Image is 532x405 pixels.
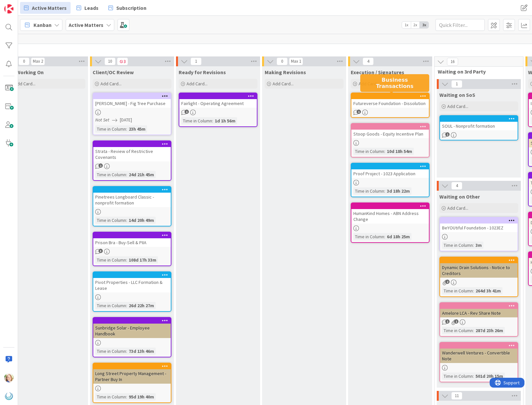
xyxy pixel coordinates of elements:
[127,302,156,309] div: 26d 22h 27m
[351,130,429,138] div: Stoop Goods - Equity Incentive Plan
[93,141,171,161] div: Strata - Review of Restrictive Covenants
[95,217,126,224] div: Time in Column
[179,93,257,108] div: Fairlight - Operating Agreement
[440,257,518,278] div: Dynamic Drain Solutions - Notice to Creditors
[32,4,67,12] span: Active Matters
[447,205,468,211] span: Add Card...
[474,327,505,334] div: 287d 23h 26m
[126,217,127,224] span: :
[420,22,429,28] span: 3x
[451,182,462,190] span: 4
[363,57,374,65] span: 4
[93,193,171,207] div: Pinetrees Longboard Classic - nonprofit formation
[351,124,429,138] div: Stoop Goods - Equity Incentive Plan
[18,57,30,65] span: 0
[69,22,103,28] b: Active Matters
[190,57,202,65] span: 1
[351,169,429,178] div: Proof Project - 1023 Application
[353,187,384,195] div: Time in Column
[442,327,473,334] div: Time in Column
[440,116,518,130] div: SOUL - Nonprofit formation
[353,233,384,240] div: Time in Column
[442,373,473,380] div: Time in Column
[14,1,30,9] span: Support
[93,363,171,384] div: Long Street Property Management - Partner Buy In
[181,117,212,124] div: Time in Column
[440,224,518,232] div: BeYOUtiful Foundation - 1023EZ
[212,117,213,124] span: :
[126,171,127,178] span: :
[20,2,71,14] a: Active Matters
[120,117,132,123] span: [DATE]
[363,77,427,89] h5: Business Transactions
[4,373,13,382] img: AD
[402,22,411,28] span: 1x
[127,217,156,224] div: 14d 20h 49m
[445,319,450,324] span: 1
[351,99,429,108] div: Futureverse Foundation - Dissolution
[7,69,44,75] span: Alix Working On
[435,19,485,31] input: Quick Filter...
[99,163,103,168] span: 1
[93,369,171,384] div: Long Street Property Management - Partner Buy In
[411,22,420,28] span: 2x
[33,60,43,63] div: Max 2
[445,132,450,137] span: 1
[385,187,411,195] div: 3d 18h 22m
[4,4,13,13] img: Visit kanbanzone.com
[73,2,102,14] a: Leads
[187,81,208,87] span: Add Card...
[442,287,473,294] div: Time in Column
[93,147,171,161] div: Strata - Review of Restrictive Covenants
[473,242,474,249] span: :
[439,193,480,200] span: Waiting on Other
[93,93,171,108] div: [PERSON_NAME] - Fig Tree Purchase
[351,203,429,224] div: HumanKind Homes - ABN Address Change
[445,280,450,284] span: 2
[127,393,156,400] div: 95d 19h 40m
[384,187,385,195] span: :
[179,99,257,108] div: Fairlight - Operating Agreement
[84,4,99,12] span: Leads
[385,148,414,155] div: 10d 18h 54m
[93,99,171,108] div: [PERSON_NAME] - Fig Tree Purchase
[104,57,116,65] span: 10
[126,256,127,264] span: :
[126,348,127,355] span: :
[351,209,429,224] div: HumanKind Homes - ABN Address Change
[93,69,134,75] span: Client/OC Review
[440,263,518,278] div: Dynamic Drain Solutions - Notice to Creditors
[474,287,502,294] div: 264d 3h 41m
[117,57,128,65] span: 3
[95,256,126,264] div: Time in Column
[100,81,122,87] span: Add Card...
[351,163,429,178] div: Proof Project - 1023 Application
[127,348,156,355] div: 73d 13h 46m
[440,349,518,363] div: Wanderwell Ventures - Convertible Note
[104,2,150,14] a: Subscription
[473,287,474,294] span: :
[126,302,127,309] span: :
[95,171,126,178] div: Time in Column
[359,81,380,87] span: Add Card...
[95,393,126,400] div: Time in Column
[4,392,13,401] img: avatar
[127,125,147,133] div: 23h 45m
[384,148,385,155] span: :
[127,171,156,178] div: 24d 21h 45m
[126,125,127,133] span: :
[95,117,109,123] i: Not Set
[447,58,458,66] span: 16
[473,373,474,380] span: :
[95,125,126,133] div: Time in Column
[93,187,171,207] div: Pinetrees Longboard Classic - nonprofit formation
[93,278,171,292] div: Pivot Properties - LLC Formation & Lease
[93,272,171,292] div: Pivot Properties - LLC Formation & Lease
[93,318,171,338] div: Sunbridge Solar - Employee Handbook
[474,242,483,249] div: 3m
[440,303,518,317] div: Amelore LCA - Rev Share Note
[473,327,474,334] span: :
[438,68,515,75] span: Waiting on 3rd Party
[440,309,518,317] div: Amelore LCA - Rev Share Note
[127,256,158,264] div: 108d 17h 33m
